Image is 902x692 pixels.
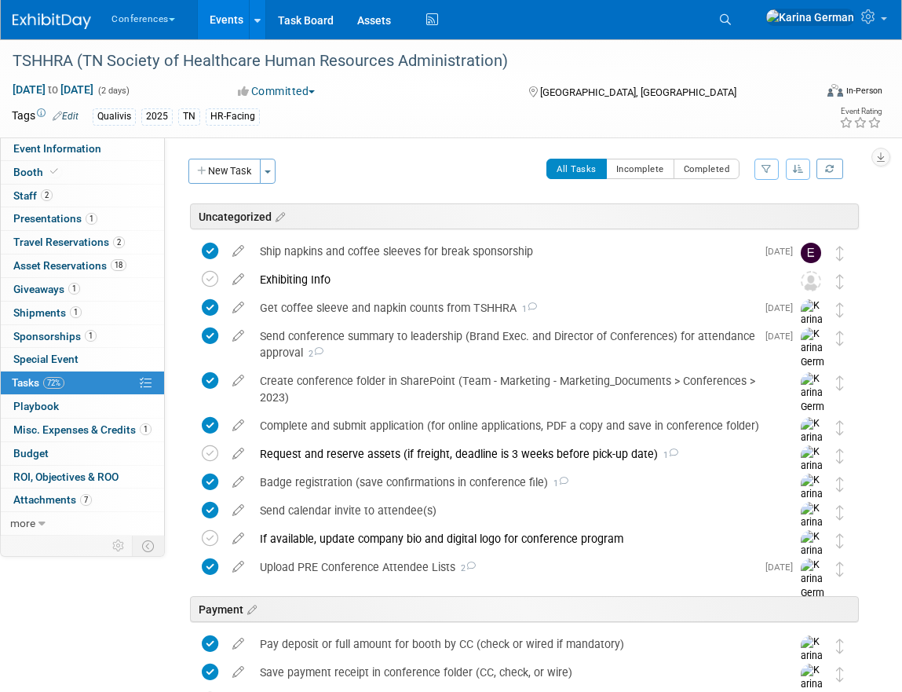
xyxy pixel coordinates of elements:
div: Get coffee sleeve and napkin counts from TSHHRA [252,295,756,321]
div: 2025 [141,108,173,125]
span: 18 [111,259,126,271]
span: 1 [517,304,537,314]
span: Travel Reservations [13,236,125,248]
a: edit [225,447,252,461]
img: ExhibitDay [13,13,91,29]
a: Staff2 [1,185,164,207]
span: 1 [70,306,82,318]
span: [DATE] [765,562,801,573]
div: Ship napkins and coffee sleeves for break sponsorship [252,238,756,265]
span: 72% [43,377,64,389]
span: 2 [455,563,476,573]
img: Format-Inperson.png [827,84,843,97]
span: Attachments [13,493,92,506]
a: Asset Reservations18 [1,254,164,277]
a: edit [225,665,252,679]
img: Karina German [801,299,824,355]
i: Move task [836,639,844,654]
span: 1 [85,330,97,342]
a: edit [225,329,252,343]
a: edit [225,419,252,433]
img: Karina German [801,328,824,383]
button: All Tasks [546,159,607,179]
div: Create conference folder in SharePoint (Team - Marketing - Marketing_Documents > Conferences > 2023) [252,368,769,411]
span: Staff [13,189,53,202]
div: HR-Facing [206,108,260,125]
i: Move task [836,302,844,317]
a: edit [225,637,252,651]
span: more [10,517,35,529]
img: Karina German [801,372,824,428]
i: Move task [836,533,844,548]
i: Move task [836,274,844,289]
span: Giveaways [13,283,80,295]
img: Karina German [801,558,824,614]
span: Presentations [13,212,97,225]
span: Special Event [13,353,79,365]
img: Karina German [801,502,824,558]
span: to [46,83,60,96]
div: Uncategorized [190,203,859,229]
span: 2 [303,349,323,359]
span: [DATE] [DATE] [12,82,94,97]
img: Karina German [801,530,824,586]
span: 1 [548,478,568,489]
span: Budget [13,447,49,460]
span: Event Information [13,142,101,155]
i: Booth reservation complete [50,167,58,176]
div: Save payment receipt in conference folder (CC, check, or wire) [252,659,769,686]
td: Personalize Event Tab Strip [105,536,133,556]
span: [DATE] [765,331,801,342]
div: TSHHRA (TN Society of Healthcare Human Resources Administration) [7,47,797,75]
div: Event Rating [839,108,882,115]
i: Move task [836,420,844,435]
a: Edit [53,111,79,122]
a: Booth [1,161,164,184]
a: Refresh [816,159,843,179]
div: Payment [190,596,859,622]
img: Karina German [765,9,855,26]
span: 2 [113,236,125,248]
span: Shipments [13,306,82,319]
i: Move task [836,375,844,390]
i: Move task [836,667,844,682]
div: If available, update company bio and digital logo for conference program [252,525,769,552]
img: Unassigned [801,271,821,291]
span: 1 [86,213,97,225]
div: Request and reserve assets (if freight, deadline is 3 weeks before pick-up date) [252,441,769,467]
a: Playbook [1,395,164,418]
img: Karina German [801,445,824,501]
a: edit [225,532,252,546]
span: Misc. Expenses & Credits [13,423,152,436]
span: ROI, Objectives & ROO [13,470,119,483]
button: Committed [232,83,321,99]
a: edit [225,503,252,518]
span: 1 [68,283,80,295]
button: Incomplete [606,159,674,179]
a: Misc. Expenses & Credits1 [1,419,164,441]
a: Edit sections [272,208,285,224]
span: Sponsorships [13,330,97,342]
img: Erin Anderson [801,243,821,263]
i: Move task [836,246,844,261]
div: Send calendar invite to attendee(s) [252,497,769,524]
a: ROI, Objectives & ROO [1,466,164,489]
div: Complete and submit application (for online applications, PDF a copy and save in conference folder) [252,412,769,439]
a: Giveaways1 [1,278,164,301]
a: Shipments1 [1,302,164,324]
a: edit [225,273,252,287]
span: 1 [140,423,152,435]
button: New Task [188,159,261,184]
a: edit [225,244,252,258]
span: Playbook [13,400,59,412]
span: Tasks [12,376,64,389]
span: 2 [41,189,53,201]
i: Move task [836,449,844,463]
a: Special Event [1,348,164,371]
span: Booth [13,166,61,178]
div: Pay deposit or full amount for booth by CC (check or wired if mandatory) [252,631,769,657]
span: 7 [80,494,92,506]
button: Completed [674,159,740,179]
a: more [1,512,164,535]
div: Upload PRE Conference Attendee Lists [252,554,756,580]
